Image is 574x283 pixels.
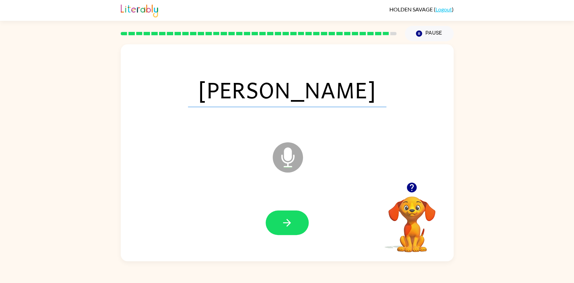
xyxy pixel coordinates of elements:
video: Your browser must support playing .mp4 files to use Literably. Please try using another browser. [378,186,446,253]
img: Literably [121,3,158,17]
span: [PERSON_NAME] [188,72,386,107]
div: ( ) [389,6,454,12]
button: Pause [405,26,454,41]
span: HOLDEN SAVAGE [389,6,434,12]
a: Logout [435,6,452,12]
